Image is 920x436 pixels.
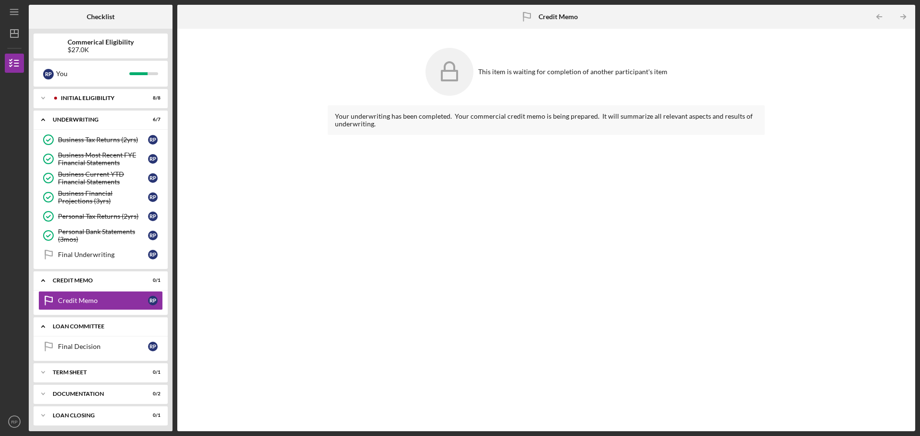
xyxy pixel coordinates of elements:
[11,419,17,425] text: RP
[539,13,578,21] b: Credit Memo
[143,413,161,418] div: 0 / 1
[38,226,163,245] a: Personal Bank Statements (3mos)RP
[61,95,137,101] div: Initial Eligibility
[38,188,163,207] a: Business Financial Projections (3yrs)RP
[53,324,156,329] div: LOAN COMMITTEE
[58,151,148,167] div: Business Most Recent FYE Financial Statements
[38,291,163,310] a: Credit MemoRP
[38,337,163,356] a: Final DecisionRP
[58,190,148,205] div: Business Financial Projections (3yrs)
[143,278,161,283] div: 0 / 1
[58,251,148,258] div: Final Underwriting
[148,173,158,183] div: R P
[148,192,158,202] div: R P
[38,149,163,168] a: Business Most Recent FYE Financial StatementsRP
[58,297,148,304] div: Credit Memo
[58,212,148,220] div: Personal Tax Returns (2yrs)
[58,343,148,350] div: Final Decision
[53,278,137,283] div: CREDIT MEMO
[53,117,137,123] div: UNDERWRITING
[53,369,137,375] div: TERM SHEET
[58,170,148,186] div: Business Current YTD Financial Statements
[43,69,54,79] div: R P
[143,369,161,375] div: 0 / 1
[143,391,161,397] div: 0 / 2
[148,296,158,305] div: R P
[148,231,158,240] div: R P
[58,136,148,144] div: Business Tax Returns (2yrs)
[143,95,161,101] div: 8 / 8
[38,207,163,226] a: Personal Tax Returns (2yrs)RP
[143,117,161,123] div: 6 / 7
[53,413,137,418] div: LOAN CLOSING
[148,154,158,164] div: R P
[87,13,115,21] b: Checklist
[38,168,163,188] a: Business Current YTD Financial StatementsRP
[56,66,129,82] div: You
[148,342,158,351] div: R P
[38,130,163,149] a: Business Tax Returns (2yrs)RP
[478,68,667,76] div: This item is waiting for completion of another participant's item
[335,112,758,128] div: Your underwriting has been completed. Your commercial credit memo is being prepared. It will summ...
[5,412,24,431] button: RP
[58,228,148,243] div: Personal Bank Statements (3mos)
[148,135,158,145] div: R P
[148,250,158,259] div: R P
[68,46,134,54] div: $27.0K
[38,245,163,264] a: Final UnderwritingRP
[68,38,134,46] b: Commerical Eligibility
[53,391,137,397] div: DOCUMENTATION
[148,212,158,221] div: R P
